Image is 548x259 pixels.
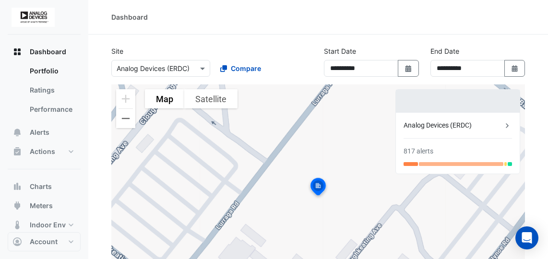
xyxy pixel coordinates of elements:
[8,42,81,61] button: Dashboard
[116,89,135,108] button: Zoom in
[12,201,22,211] app-icon: Meters
[231,63,261,73] span: Compare
[8,177,81,196] button: Charts
[30,182,52,191] span: Charts
[12,128,22,137] app-icon: Alerts
[184,89,238,108] button: Show satellite imagery
[12,220,22,230] app-icon: Indoor Env
[12,147,22,156] app-icon: Actions
[8,123,81,142] button: Alerts
[12,47,22,57] app-icon: Dashboard
[30,220,66,230] span: Indoor Env
[111,46,123,56] label: Site
[8,61,81,123] div: Dashboard
[515,226,538,249] div: Open Intercom Messenger
[214,60,267,77] button: Compare
[8,232,81,251] button: Account
[8,215,81,235] button: Indoor Env
[8,196,81,215] button: Meters
[30,47,66,57] span: Dashboard
[404,120,502,130] div: Analog Devices (ERDC)
[324,46,356,56] label: Start Date
[22,100,81,119] a: Performance
[22,61,81,81] a: Portfolio
[404,146,433,156] div: 817 alerts
[116,109,135,128] button: Zoom out
[12,182,22,191] app-icon: Charts
[404,64,413,72] fa-icon: Select Date
[30,128,49,137] span: Alerts
[30,147,55,156] span: Actions
[145,89,184,108] button: Show street map
[511,64,519,72] fa-icon: Select Date
[30,237,58,247] span: Account
[30,201,53,211] span: Meters
[22,81,81,100] a: Ratings
[430,46,459,56] label: End Date
[12,8,55,27] img: Company Logo
[111,12,148,22] div: Dashboard
[308,177,329,200] img: site-pin-selected.svg
[8,142,81,161] button: Actions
